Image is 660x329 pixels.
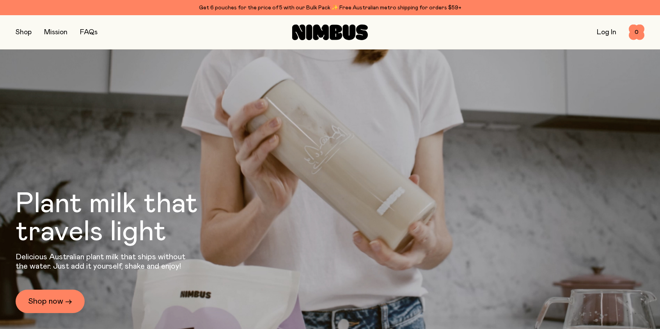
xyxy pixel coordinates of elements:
[597,29,616,36] a: Log In
[16,190,240,246] h1: Plant milk that travels light
[16,3,644,12] div: Get 6 pouches for the price of 5 with our Bulk Pack ✨ Free Australian metro shipping for orders $59+
[16,252,190,271] p: Delicious Australian plant milk that ships without the water. Just add it yourself, shake and enjoy!
[44,29,67,36] a: Mission
[80,29,98,36] a: FAQs
[629,25,644,40] button: 0
[16,290,85,313] a: Shop now →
